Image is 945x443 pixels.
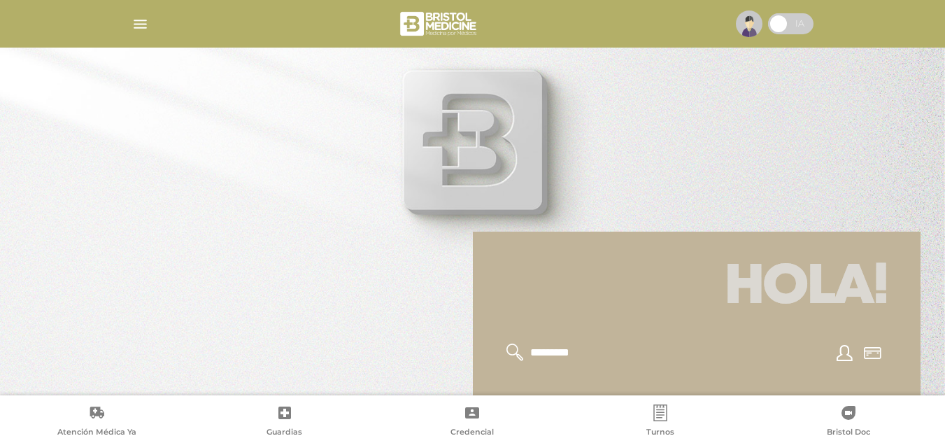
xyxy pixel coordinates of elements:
[736,10,762,37] img: profile-placeholder.svg
[646,427,674,440] span: Turnos
[490,248,904,327] h1: Hola!
[57,427,136,440] span: Atención Médica Ya
[3,405,191,440] a: Atención Médica Ya
[132,15,149,33] img: Cober_menu-lines-white.svg
[450,427,494,440] span: Credencial
[754,405,942,440] a: Bristol Doc
[378,405,567,440] a: Credencial
[398,7,481,41] img: bristol-medicine-blanco.png
[191,405,379,440] a: Guardias
[567,405,755,440] a: Turnos
[267,427,302,440] span: Guardias
[827,427,870,440] span: Bristol Doc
